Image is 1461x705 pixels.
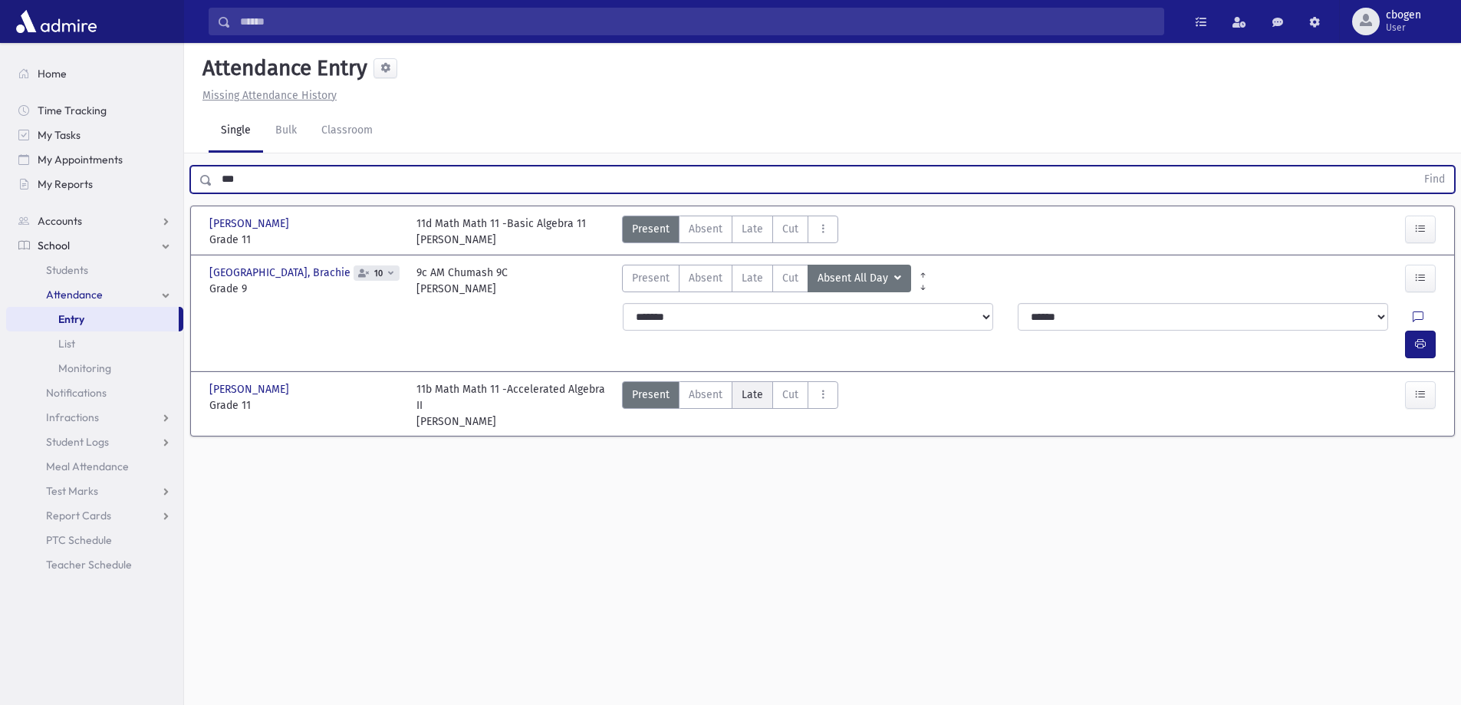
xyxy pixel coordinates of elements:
div: 9c AM Chumash 9C [PERSON_NAME] [416,265,508,297]
a: Accounts [6,209,183,233]
span: Absent All Day [818,270,891,287]
span: Cut [782,387,798,403]
span: School [38,239,70,252]
span: Accounts [38,214,82,228]
span: My Appointments [38,153,123,166]
span: My Tasks [38,128,81,142]
span: Monitoring [58,361,111,375]
a: PTC Schedule [6,528,183,552]
span: Home [38,67,67,81]
span: Teacher Schedule [46,558,132,572]
span: My Reports [38,177,93,191]
span: Cut [782,270,798,286]
a: School [6,233,183,258]
img: AdmirePro [12,6,100,37]
input: Search [231,8,1163,35]
span: Time Tracking [38,104,107,117]
span: 10 [371,268,386,278]
button: Find [1415,166,1454,193]
a: Meal Attendance [6,454,183,479]
span: Late [742,221,763,237]
span: Late [742,270,763,286]
span: Absent [689,387,722,403]
span: Notifications [46,386,107,400]
span: Meal Attendance [46,460,129,473]
a: Home [6,61,183,86]
div: 11d Math Math 11 -Basic Algebra 11 [PERSON_NAME] [416,216,586,248]
a: My Tasks [6,123,183,147]
span: [GEOGRAPHIC_DATA], Brachie [209,265,354,281]
span: Absent [689,270,722,286]
a: Monitoring [6,356,183,381]
a: Report Cards [6,503,183,528]
span: Test Marks [46,484,98,498]
a: My Appointments [6,147,183,172]
div: AttTypes [622,381,838,430]
a: Bulk [263,110,309,153]
span: Present [632,387,670,403]
a: Student Logs [6,430,183,454]
span: [PERSON_NAME] [209,381,292,397]
span: PTC Schedule [46,533,112,547]
span: Infractions [46,410,99,424]
a: Single [209,110,263,153]
span: Present [632,221,670,237]
span: List [58,337,75,351]
span: Absent [689,221,722,237]
a: Attendance [6,282,183,307]
div: AttTypes [622,216,838,248]
a: Entry [6,307,179,331]
a: Time Tracking [6,98,183,123]
a: Students [6,258,183,282]
a: My Reports [6,172,183,196]
span: Grade 11 [209,397,401,413]
a: Test Marks [6,479,183,503]
a: Infractions [6,405,183,430]
span: Present [632,270,670,286]
div: 11b Math Math 11 -Accelerated Algebra II [PERSON_NAME] [416,381,608,430]
h5: Attendance Entry [196,55,367,81]
a: Notifications [6,381,183,405]
a: Missing Attendance History [196,89,337,102]
span: cbogen [1386,9,1421,21]
span: Attendance [46,288,103,301]
span: Students [46,263,88,277]
div: AttTypes [622,265,911,297]
span: Cut [782,221,798,237]
a: Teacher Schedule [6,552,183,577]
u: Missing Attendance History [202,89,337,102]
span: Grade 9 [209,281,401,297]
span: User [1386,21,1421,34]
span: Entry [58,312,84,326]
span: Report Cards [46,509,111,522]
a: List [6,331,183,356]
span: Late [742,387,763,403]
span: Student Logs [46,435,109,449]
span: [PERSON_NAME] [209,216,292,232]
button: Absent All Day [808,265,911,292]
span: Grade 11 [209,232,401,248]
a: Classroom [309,110,385,153]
